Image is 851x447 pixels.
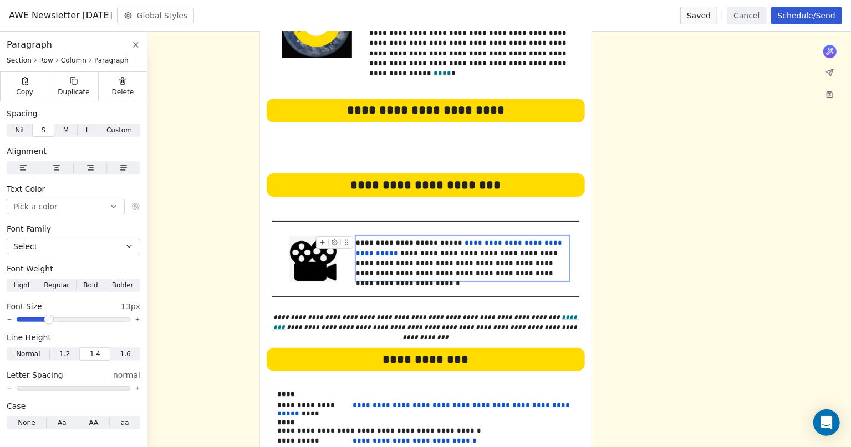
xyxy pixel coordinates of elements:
span: 1.2 [59,349,70,359]
span: L [86,125,90,135]
span: AA [89,418,98,428]
span: Normal [16,349,40,359]
span: normal [113,369,140,381]
span: Select [13,241,37,252]
span: Font Family [7,223,51,234]
button: Global Styles [117,8,195,23]
span: Bold [83,280,98,290]
span: Row [39,56,53,65]
span: Section [7,56,32,65]
button: Cancel [727,7,766,24]
span: Font Size [7,301,42,312]
span: Duplicate [58,88,89,96]
span: Bolder [112,280,134,290]
span: Paragraph [94,56,129,65]
span: AWE Newsletter [DATE] [9,9,113,22]
span: Light [13,280,30,290]
div: Open Intercom Messenger [813,409,840,436]
span: Delete [112,88,134,96]
span: Spacing [7,108,38,119]
span: Case [7,400,26,412]
span: Custom [106,125,132,135]
span: Aa [58,418,67,428]
span: Font Weight [7,263,53,274]
span: Alignment [7,146,47,157]
span: Line Height [7,332,51,343]
button: Saved [680,7,717,24]
button: Schedule/Send [771,7,842,24]
span: Column [61,56,86,65]
span: Nil [15,125,24,135]
span: Text Color [7,183,45,194]
span: 13px [121,301,140,312]
span: M [63,125,69,135]
span: 1.6 [120,349,131,359]
span: aa [121,418,129,428]
span: Regular [44,280,69,290]
span: Paragraph [7,38,52,52]
button: Pick a color [7,199,125,214]
span: Copy [16,88,33,96]
span: None [18,418,35,428]
span: Letter Spacing [7,369,63,381]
